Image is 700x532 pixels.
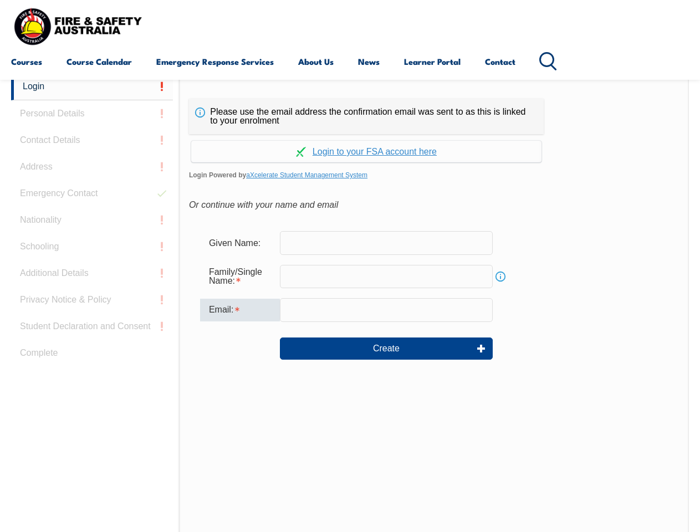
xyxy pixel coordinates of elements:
div: Please use the email address the confirmation email was sent to as this is linked to your enrolment [189,99,544,134]
a: News [358,48,380,75]
span: Login Powered by [189,167,679,183]
a: aXcelerate Student Management System [246,171,367,179]
a: Courses [11,48,42,75]
a: Course Calendar [67,48,132,75]
button: Create [280,337,493,360]
a: Login [11,73,173,100]
a: Emergency Response Services [156,48,274,75]
a: About Us [298,48,334,75]
a: Contact [485,48,515,75]
div: Or continue with your name and email [189,197,679,213]
div: Given Name: [200,232,280,253]
a: Learner Portal [404,48,461,75]
div: Family/Single Name is required. [200,262,280,291]
div: Email is required. [200,299,280,321]
img: Log in withaxcelerate [296,147,306,157]
a: Info [493,269,508,284]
